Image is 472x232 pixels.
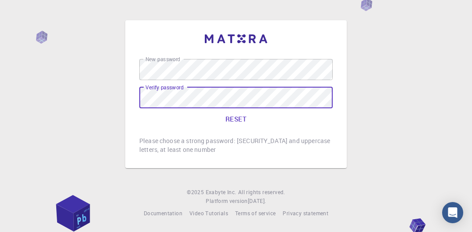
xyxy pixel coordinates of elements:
label: New password [145,55,180,63]
span: © 2025 [187,188,205,197]
span: Exabyte Inc. [206,188,236,195]
span: Terms of service [235,210,276,217]
div: Open Intercom Messenger [442,202,463,223]
p: Please choose a strong password: [SECURITY_DATA] and uppercase letters, at least one number [139,136,333,154]
span: Video Tutorials [189,210,228,217]
button: RESET [139,108,333,129]
label: Verify password [145,84,184,91]
span: [DATE] . [248,197,266,204]
a: [DATE]. [248,197,266,206]
a: Exabyte Inc. [206,188,236,197]
span: Platform version [206,197,247,206]
a: Terms of service [235,209,276,218]
a: Documentation [144,209,182,218]
a: Privacy statement [283,209,328,218]
span: Documentation [144,210,182,217]
span: Privacy statement [283,210,328,217]
span: All rights reserved. [238,188,285,197]
a: Video Tutorials [189,209,228,218]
